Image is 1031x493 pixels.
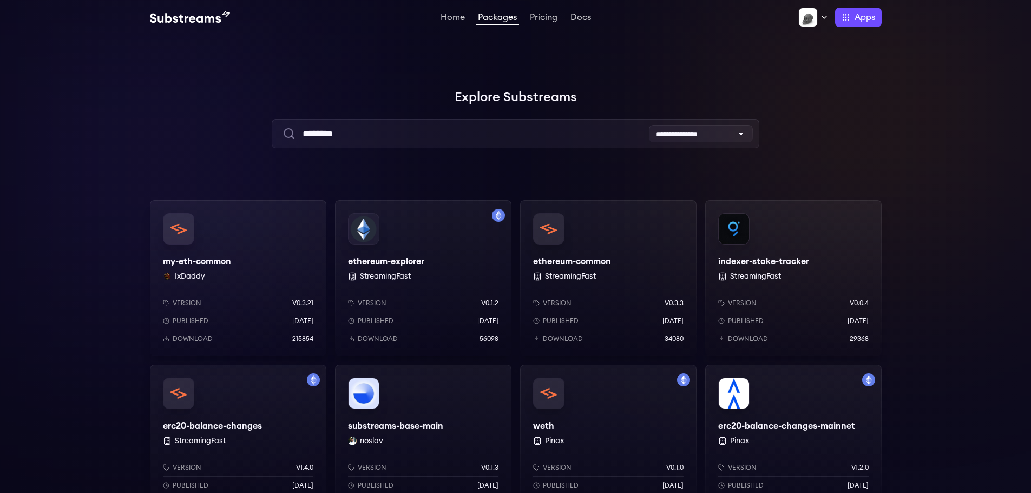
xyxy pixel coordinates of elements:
[677,373,690,386] img: Filter by mainnet network
[360,271,411,282] button: StreamingFast
[173,334,213,343] p: Download
[150,200,326,356] a: my-eth-commonmy-eth-commonIxDaddy IxDaddyVersionv0.3.21Published[DATE]Download215854
[307,373,320,386] img: Filter by mainnet network
[543,481,579,490] p: Published
[848,317,869,325] p: [DATE]
[358,317,393,325] p: Published
[543,463,572,472] p: Version
[292,299,313,307] p: v0.3.21
[358,299,386,307] p: Version
[728,463,757,472] p: Version
[480,334,498,343] p: 56098
[666,463,684,472] p: v0.1.0
[476,13,519,25] a: Packages
[850,334,869,343] p: 29368
[477,317,498,325] p: [DATE]
[545,436,564,446] button: Pinax
[798,8,818,27] img: Profile
[358,463,386,472] p: Version
[173,481,208,490] p: Published
[728,299,757,307] p: Version
[173,463,201,472] p: Version
[296,463,313,472] p: v1.4.0
[520,200,697,356] a: ethereum-commonethereum-common StreamingFastVersionv0.3.3Published[DATE]Download34080
[568,13,593,24] a: Docs
[862,373,875,386] img: Filter by mainnet network
[173,317,208,325] p: Published
[492,209,505,222] img: Filter by mainnet network
[150,87,882,108] h1: Explore Substreams
[730,271,781,282] button: StreamingFast
[438,13,467,24] a: Home
[850,299,869,307] p: v0.0.4
[543,317,579,325] p: Published
[665,299,684,307] p: v0.3.3
[728,481,764,490] p: Published
[173,299,201,307] p: Version
[481,463,498,472] p: v0.1.3
[481,299,498,307] p: v0.1.2
[543,334,583,343] p: Download
[528,13,560,24] a: Pricing
[477,481,498,490] p: [DATE]
[292,334,313,343] p: 215854
[543,299,572,307] p: Version
[292,317,313,325] p: [DATE]
[855,11,875,24] span: Apps
[728,317,764,325] p: Published
[665,334,684,343] p: 34080
[545,271,596,282] button: StreamingFast
[175,271,205,282] button: IxDaddy
[851,463,869,472] p: v1.2.0
[175,436,226,446] button: StreamingFast
[705,200,882,356] a: indexer-stake-trackerindexer-stake-tracker StreamingFastVersionv0.0.4Published[DATE]Download29368
[662,317,684,325] p: [DATE]
[848,481,869,490] p: [DATE]
[358,334,398,343] p: Download
[292,481,313,490] p: [DATE]
[728,334,768,343] p: Download
[150,11,230,24] img: Substream's logo
[662,481,684,490] p: [DATE]
[335,200,511,356] a: Filter by mainnet networkethereum-explorerethereum-explorer StreamingFastVersionv0.1.2Published[D...
[730,436,749,446] button: Pinax
[360,436,383,446] button: noslav
[358,481,393,490] p: Published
